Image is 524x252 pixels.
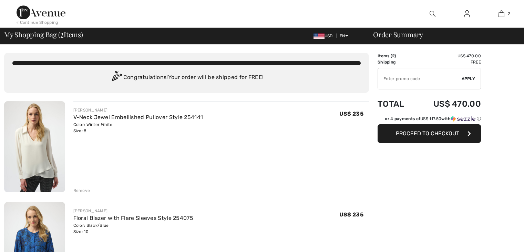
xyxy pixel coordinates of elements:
div: Order Summary [365,31,520,38]
img: My Info [464,10,470,18]
div: [PERSON_NAME] [73,208,194,214]
a: Sign In [459,10,475,18]
div: Remove [73,187,90,194]
a: Floral Blazer with Flare Sleeves Style 254075 [73,215,194,221]
img: US Dollar [314,33,325,39]
img: V-Neck Jewel Embellished Pullover Style 254141 [4,101,65,192]
span: Apply [462,76,475,82]
td: US$ 470.00 [415,92,481,116]
img: My Bag [499,10,504,18]
span: US$ 235 [339,211,363,218]
span: Proceed to Checkout [396,130,459,137]
div: Congratulations! Your order will be shipped for FREE! [12,71,361,85]
span: 2 [508,11,510,17]
img: Sezzle [451,116,475,122]
div: or 4 payments ofUS$ 117.50withSezzle Click to learn more about Sezzle [378,116,481,124]
div: or 4 payments of with [385,116,481,122]
div: < Continue Shopping [17,19,58,26]
span: 2 [60,29,64,38]
span: 2 [392,54,394,58]
a: V-Neck Jewel Embellished Pullover Style 254141 [73,114,203,120]
img: 1ère Avenue [17,6,65,19]
span: EN [340,33,348,38]
td: Items ( ) [378,53,415,59]
input: Promo code [378,68,462,89]
span: USD [314,33,336,38]
a: 2 [484,10,518,18]
span: US$ 235 [339,110,363,117]
td: US$ 470.00 [415,53,481,59]
div: [PERSON_NAME] [73,107,203,113]
button: Proceed to Checkout [378,124,481,143]
td: Shipping [378,59,415,65]
div: Color: Black/Blue Size: 10 [73,222,194,235]
td: Free [415,59,481,65]
img: Congratulation2.svg [110,71,123,85]
img: search the website [430,10,435,18]
span: US$ 117.50 [420,116,441,121]
span: My Shopping Bag ( Items) [4,31,83,38]
td: Total [378,92,415,116]
div: Color: Winter White Size: 8 [73,122,203,134]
